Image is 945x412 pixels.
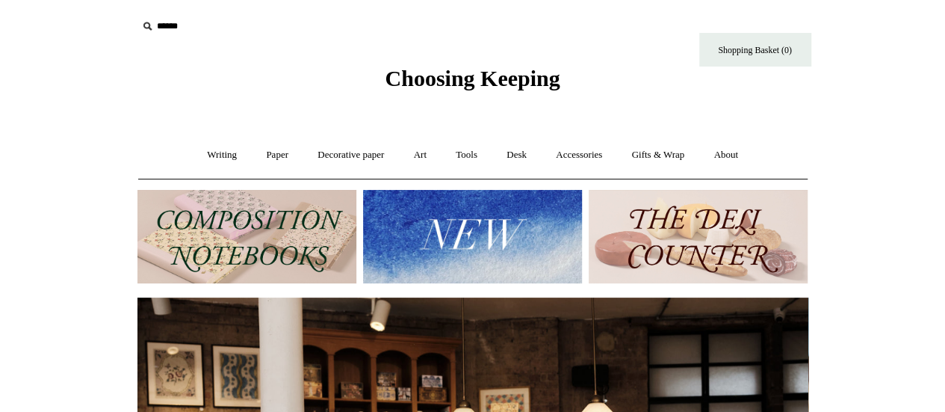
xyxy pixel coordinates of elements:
[137,190,356,283] img: 202302 Composition ledgers.jpg__PID:69722ee6-fa44-49dd-a067-31375e5d54ec
[618,135,698,175] a: Gifts & Wrap
[363,190,582,283] img: New.jpg__PID:f73bdf93-380a-4a35-bcfe-7823039498e1
[304,135,397,175] a: Decorative paper
[542,135,616,175] a: Accessories
[385,78,560,88] a: Choosing Keeping
[400,135,440,175] a: Art
[442,135,491,175] a: Tools
[699,33,811,67] a: Shopping Basket (0)
[493,135,540,175] a: Desk
[589,190,808,283] img: The Deli Counter
[385,66,560,90] span: Choosing Keeping
[193,135,250,175] a: Writing
[700,135,752,175] a: About
[252,135,302,175] a: Paper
